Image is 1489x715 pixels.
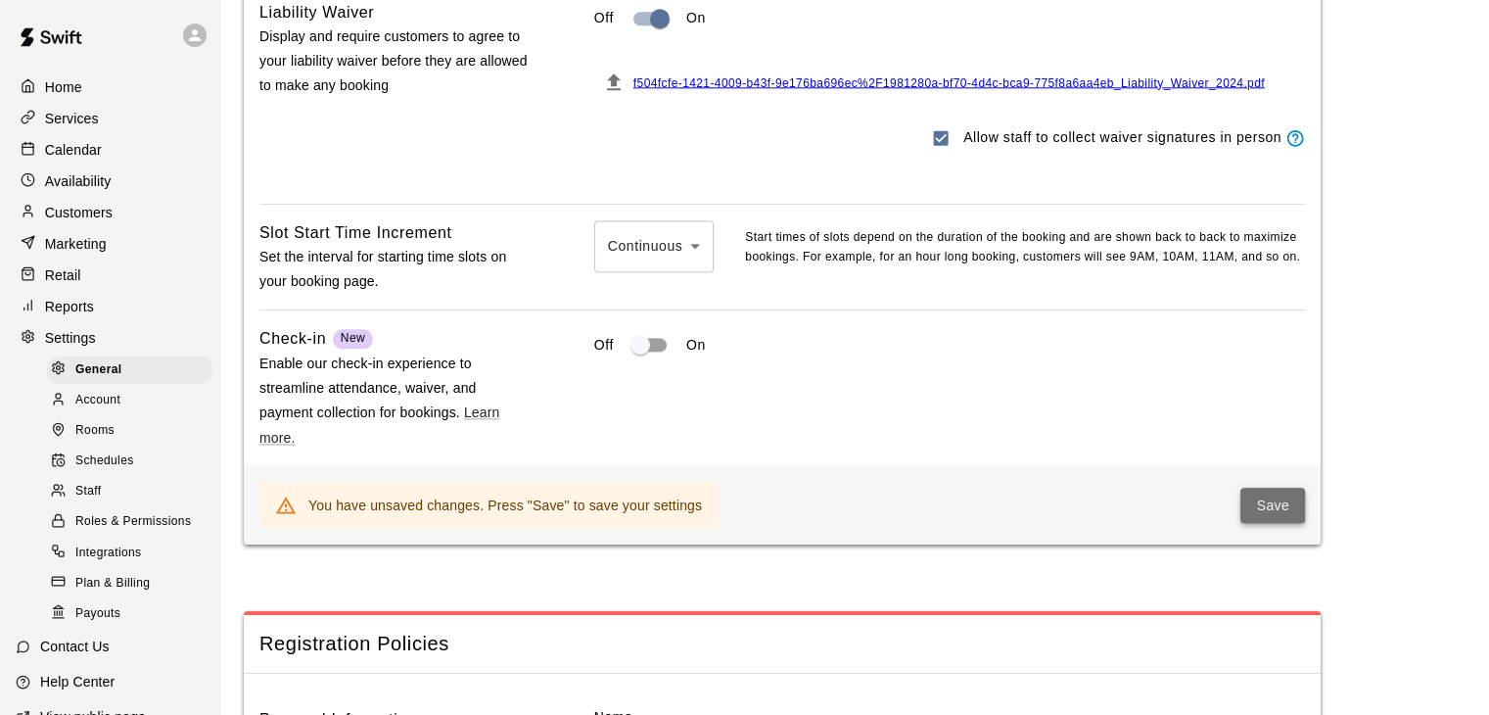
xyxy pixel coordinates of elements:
span: Staff [75,482,101,501]
a: Rooms [47,416,220,447]
span: Roles & Permissions [75,512,191,532]
a: Home [16,72,205,102]
div: Continuous [594,220,714,272]
a: Staff [47,477,220,507]
p: Contact Us [40,637,110,656]
a: Integrations [47,538,220,568]
span: Integrations [75,544,142,563]
div: Roles & Permissions [47,508,212,536]
button: File must be a PDF with max upload size of 2MB [594,63,633,102]
p: On [686,335,706,356]
p: Reports [45,297,94,316]
p: Services [45,109,99,128]
a: Schedules [47,447,220,477]
a: Marketing [16,229,205,259]
p: Set the interval for starting time slots on your booking page. [259,245,532,294]
p: Marketing [45,234,107,254]
a: Plan & Billing [47,568,220,598]
a: Learn more. [259,405,499,445]
span: Schedules [75,452,134,471]
p: Home [45,77,82,97]
span: Account [75,391,120,410]
a: Roles & Permissions [47,507,220,538]
p: Retail [45,265,81,285]
a: Calendar [16,135,205,165]
svg: Staff members will be able to display waivers to customers in person (via the calendar or custome... [1285,128,1305,148]
p: Off [594,8,614,28]
h6: Check-in [259,326,326,352]
a: Availability [16,167,205,196]
div: Rooms [47,417,212,445]
p: Start times of slots depend on the duration of the booking and are shown back to back to maximize... [745,228,1305,267]
a: General [47,355,220,385]
div: Payouts [47,600,212,628]
p: Availability [45,171,112,191]
div: Plan & Billing [47,570,212,597]
div: Staff [47,478,212,505]
a: Account [47,385,220,415]
button: Save [1240,488,1305,524]
p: Display and require customers to agree to your liability waiver before they are allowed to make a... [259,24,532,99]
a: Settings [16,323,205,353]
div: You have unsaved changes. Press "Save" to save your settings [308,488,702,523]
span: Rooms [75,421,115,441]
p: Help Center [40,672,115,691]
span: Registration Policies [259,631,1305,657]
a: Reports [16,292,205,321]
span: Payouts [75,604,120,624]
p: Allow staff to collect waiver signatures in person [963,127,1281,148]
a: Customers [16,198,205,227]
p: Customers [45,203,113,222]
a: f504fcfe-1421-4009-b43f-9e176ba696ec%2F1981280a-bf70-4d4c-bca9-775f8a6aa4eb_Liability_Waiver_2024... [633,75,1265,89]
div: General [47,357,212,384]
p: On [686,8,706,28]
a: Retail [16,261,205,290]
div: Schedules [47,448,212,475]
div: Integrations [47,540,212,567]
p: Enable our check-in experience to streamline attendance, waiver, and payment collection for booki... [259,352,532,451]
div: Account [47,387,212,414]
a: Payouts [47,598,220,629]
a: Services [16,104,205,133]
p: Off [594,335,614,356]
p: Settings [45,328,96,348]
p: Calendar [45,140,102,160]
span: General [75,360,122,380]
span: Plan & Billing [75,574,150,594]
h6: Slot Start Time Increment [259,220,452,246]
span: New [341,331,365,345]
